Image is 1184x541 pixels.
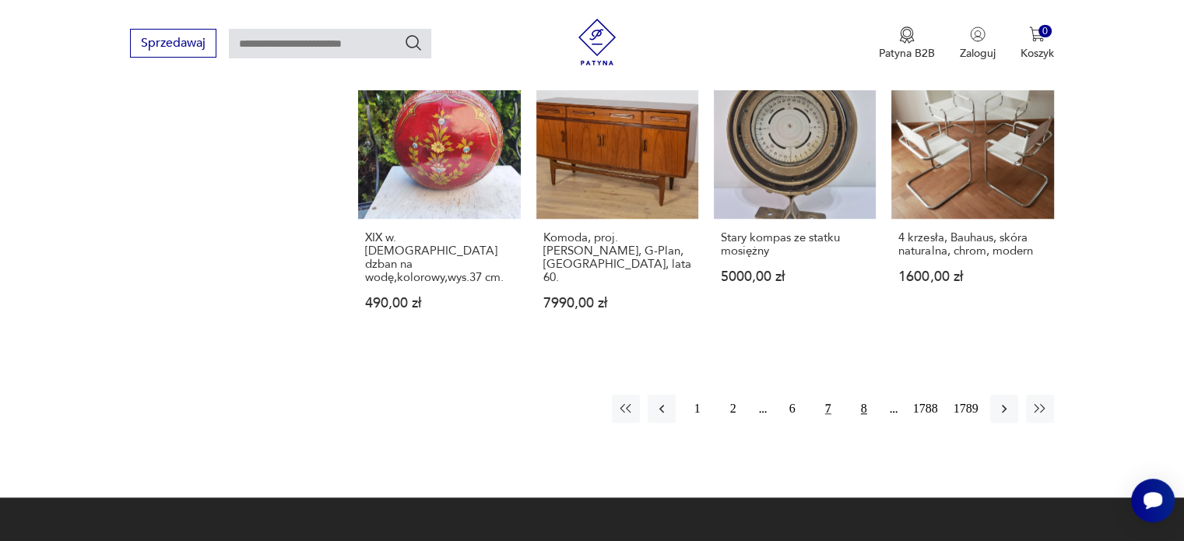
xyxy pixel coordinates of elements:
p: 7990,00 zł [543,297,691,310]
img: Ikona medalu [899,26,915,44]
a: Ikona medaluPatyna B2B [879,26,935,61]
button: 1 [683,395,711,423]
div: 0 [1038,25,1052,38]
button: 2 [719,395,747,423]
p: Koszyk [1021,46,1054,61]
a: Sprzedawaj [130,39,216,50]
p: Patyna B2B [879,46,935,61]
button: 1789 [950,395,982,423]
a: XIX w.hinduski dzban na wodę,kolorowy,wys.37 cm.XIX w.[DEMOGRAPHIC_DATA] dzban na wodę,kolorowy,w... [358,57,520,340]
button: 7 [814,395,842,423]
img: Ikona koszyka [1029,26,1045,42]
button: Patyna B2B [879,26,935,61]
img: Patyna - sklep z meblami i dekoracjami vintage [574,19,620,65]
p: 5000,00 zł [721,270,869,283]
h3: Stary kompas ze statku mosiężny [721,231,869,258]
h3: Komoda, proj. [PERSON_NAME], G-Plan, [GEOGRAPHIC_DATA], lata 60. [543,231,691,284]
a: 4 krzesła, Bauhaus, skóra naturalna, chrom, modern4 krzesła, Bauhaus, skóra naturalna, chrom, mod... [891,57,1053,340]
button: 1788 [909,395,942,423]
button: 0Koszyk [1021,26,1054,61]
h3: XIX w.[DEMOGRAPHIC_DATA] dzban na wodę,kolorowy,wys.37 cm. [365,231,513,284]
img: Ikonka użytkownika [970,26,985,42]
p: 490,00 zł [365,297,513,310]
button: Sprzedawaj [130,29,216,58]
a: Stary kompas ze statku mosiężnyStary kompas ze statku mosiężny5000,00 zł [714,57,876,340]
p: 1600,00 zł [898,270,1046,283]
a: Komoda, proj. V. Wilkins, G-Plan, Wielka Brytania, lata 60.Komoda, proj. [PERSON_NAME], G-Plan, [... [536,57,698,340]
button: 6 [778,395,806,423]
h3: 4 krzesła, Bauhaus, skóra naturalna, chrom, modern [898,231,1046,258]
button: Zaloguj [960,26,996,61]
p: Zaloguj [960,46,996,61]
button: Szukaj [404,33,423,52]
iframe: Smartsupp widget button [1131,479,1175,522]
button: 8 [850,395,878,423]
